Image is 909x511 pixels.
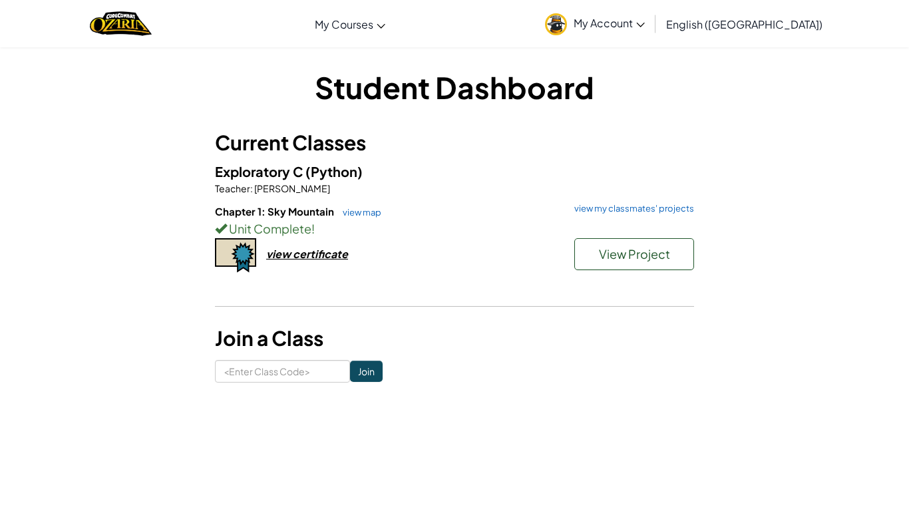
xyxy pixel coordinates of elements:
[308,6,392,42] a: My Courses
[266,247,348,261] div: view certificate
[215,360,350,383] input: <Enter Class Code>
[305,163,363,180] span: (Python)
[599,246,670,261] span: View Project
[574,238,694,270] button: View Project
[538,3,651,45] a: My Account
[659,6,829,42] a: English ([GEOGRAPHIC_DATA])
[253,182,330,194] span: [PERSON_NAME]
[215,67,694,108] h1: Student Dashboard
[215,247,348,261] a: view certificate
[215,205,336,218] span: Chapter 1: Sky Mountain
[215,163,305,180] span: Exploratory C
[311,221,315,236] span: !
[350,361,383,382] input: Join
[574,16,645,30] span: My Account
[315,17,373,31] span: My Courses
[545,13,567,35] img: avatar
[666,17,822,31] span: English ([GEOGRAPHIC_DATA])
[215,323,694,353] h3: Join a Class
[90,10,152,37] img: Home
[227,221,311,236] span: Unit Complete
[215,182,250,194] span: Teacher
[215,238,256,273] img: certificate-icon.png
[90,10,152,37] a: Ozaria by CodeCombat logo
[568,204,694,213] a: view my classmates' projects
[336,207,381,218] a: view map
[215,128,694,158] h3: Current Classes
[250,182,253,194] span: :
